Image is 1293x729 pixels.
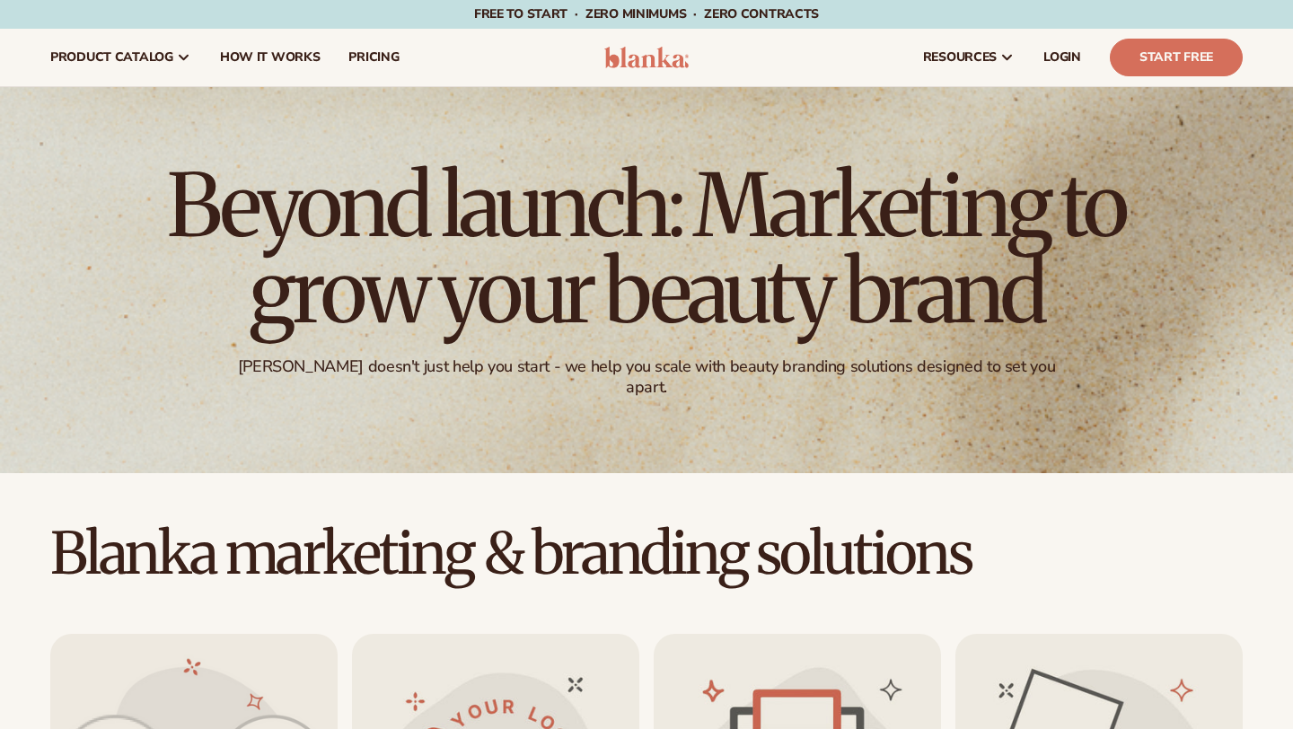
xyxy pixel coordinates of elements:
span: How It Works [220,50,321,65]
a: LOGIN [1029,29,1095,86]
span: LOGIN [1043,50,1081,65]
span: Free to start · ZERO minimums · ZERO contracts [474,5,819,22]
h1: Beyond launch: Marketing to grow your beauty brand [153,162,1140,335]
a: product catalog [36,29,206,86]
a: pricing [334,29,413,86]
span: product catalog [50,50,173,65]
a: Start Free [1110,39,1243,76]
img: logo [604,47,690,68]
a: How It Works [206,29,335,86]
div: [PERSON_NAME] doesn't just help you start - we help you scale with beauty branding solutions desi... [225,356,1069,399]
a: resources [909,29,1029,86]
span: pricing [348,50,399,65]
span: resources [923,50,997,65]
